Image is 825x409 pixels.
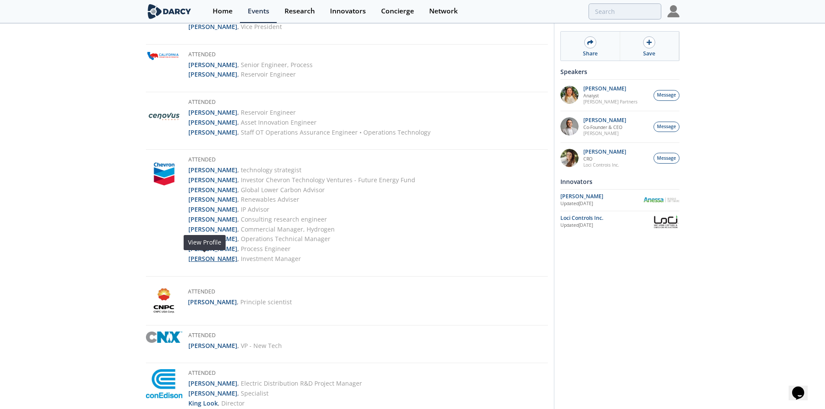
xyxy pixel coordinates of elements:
[560,200,643,207] div: Updated [DATE]
[241,205,269,213] span: IP Advisor
[560,214,652,222] div: Loci Controls Inc.
[146,4,193,19] img: logo-wide.svg
[589,3,661,19] input: Advanced Search
[237,245,239,253] span: ,
[429,8,458,15] div: Network
[188,51,313,60] h5: Attended
[643,197,679,202] img: Anessa
[241,166,301,174] span: technology strategist
[237,195,239,203] span: ,
[188,156,415,165] h5: Attended
[221,399,245,407] span: Director
[146,156,182,192] img: Chevron
[560,174,679,189] div: Innovators
[188,298,237,306] strong: [PERSON_NAME]
[654,153,679,164] button: Message
[237,61,239,69] span: ,
[583,162,626,168] p: Loci Controls Inc.
[237,176,239,184] span: ,
[654,90,679,101] button: Message
[188,288,292,297] h5: Attended
[237,225,239,233] span: ,
[657,92,676,99] span: Message
[218,399,220,407] span: ,
[237,298,239,306] span: ,
[241,215,327,223] span: Consulting research engineer
[188,341,237,350] strong: [PERSON_NAME]
[583,117,626,123] p: [PERSON_NAME]
[241,61,313,69] span: Senior Engineer, Process
[237,166,239,174] span: ,
[237,235,239,243] span: ,
[188,215,237,223] strong: [PERSON_NAME]
[583,149,626,155] p: [PERSON_NAME]
[188,128,237,136] strong: [PERSON_NAME]
[241,108,296,116] span: Reservoir Engineer
[146,51,182,61] img: California Resources Corporation
[237,379,239,387] span: ,
[237,254,239,263] span: ,
[188,205,237,213] strong: [PERSON_NAME]
[188,108,237,116] strong: [PERSON_NAME]
[188,225,237,233] strong: [PERSON_NAME]
[583,50,598,58] div: Share
[241,379,362,387] span: Electric Distribution R&D Project Manager
[237,23,239,31] span: ,
[237,108,239,116] span: ,
[560,214,679,229] a: Loci Controls Inc. Updated[DATE] Loci Controls Inc.
[188,332,282,341] h5: Attended
[188,369,377,379] h5: Attended
[560,193,643,200] div: [PERSON_NAME]
[188,166,237,174] strong: [PERSON_NAME]
[241,389,269,397] span: Specialist
[560,222,652,229] div: Updated [DATE]
[146,369,182,398] img: Con Edison
[188,61,237,69] strong: [PERSON_NAME]
[188,118,237,126] strong: [PERSON_NAME]
[657,123,676,130] span: Message
[188,254,237,263] strong: [PERSON_NAME]
[188,379,237,387] strong: [PERSON_NAME]
[188,23,237,31] strong: [PERSON_NAME]
[146,283,182,319] img: CNPC USA
[652,214,679,229] img: Loci Controls Inc.
[241,23,282,31] span: Vice President
[146,98,182,135] img: Cenovus Energy
[241,176,415,184] span: Investor Chevron Technology Ventures - Future Energy Fund
[188,245,237,253] strong: [PERSON_NAME]
[188,176,237,184] strong: [PERSON_NAME]
[237,70,239,78] span: ,
[241,118,317,126] span: Asset Innovation Engineer
[237,341,239,350] span: ,
[237,118,239,126] span: ,
[188,195,237,203] strong: [PERSON_NAME]
[241,128,430,136] span: Staff OT Operations Assurance Engineer • Operations Technology
[560,117,579,135] img: 1fdb2308-3d70-46db-bc64-f6eabefcce4d
[241,70,296,78] span: Reservoir Engineer
[237,186,239,194] span: ,
[188,389,237,397] strong: [PERSON_NAME]
[789,374,816,400] iframe: chat widget
[583,86,637,92] p: [PERSON_NAME]
[240,298,292,306] span: Principle scientist
[241,225,335,233] span: Commercial Manager, Hydrogen
[654,122,679,132] button: Message
[188,98,430,108] h5: Attended
[237,215,239,223] span: ,
[241,254,301,263] span: Investment Manager
[583,156,626,162] p: CRO
[188,70,237,78] strong: [PERSON_NAME]
[237,389,239,397] span: ,
[248,8,269,15] div: Events
[381,8,414,15] div: Concierge
[241,341,282,350] span: VP - New Tech
[560,64,679,79] div: Speakers
[583,130,626,136] p: [PERSON_NAME]
[285,8,315,15] div: Research
[560,86,579,104] img: fddc0511-1997-4ded-88a0-30228072d75f
[241,245,291,253] span: Process Engineer
[237,205,239,213] span: ,
[583,124,626,130] p: Co-Founder & CEO
[657,155,676,162] span: Message
[583,99,637,105] p: [PERSON_NAME] Partners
